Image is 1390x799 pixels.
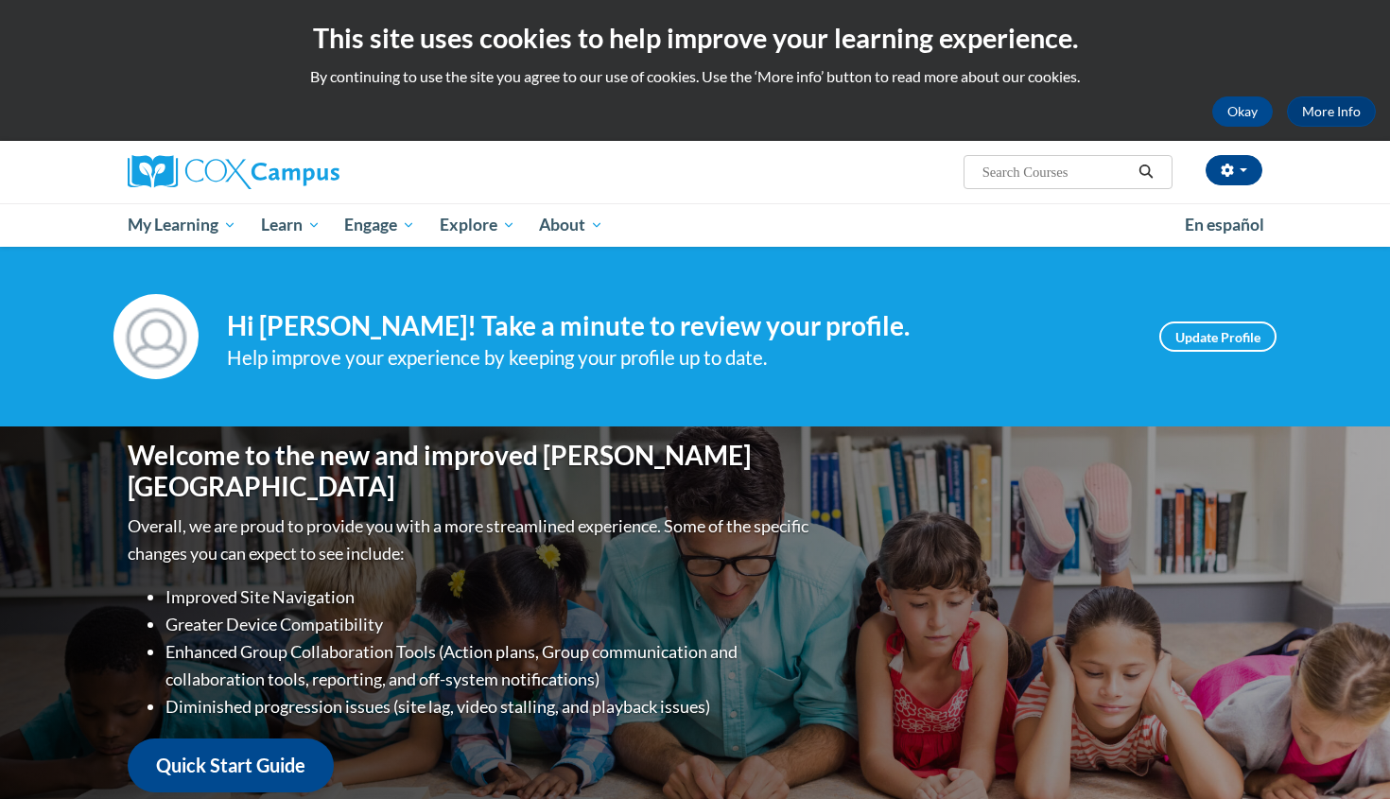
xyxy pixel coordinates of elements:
li: Diminished progression issues (site lag, video stalling, and playback issues) [165,693,813,721]
span: Explore [440,214,515,236]
a: Quick Start Guide [128,738,334,792]
li: Greater Device Compatibility [165,611,813,638]
a: En español [1173,205,1277,245]
div: Help improve your experience by keeping your profile up to date. [227,342,1131,373]
div: Main menu [99,203,1291,247]
h1: Welcome to the new and improved [PERSON_NAME][GEOGRAPHIC_DATA] [128,440,813,503]
span: About [539,214,603,236]
h2: This site uses cookies to help improve your learning experience. [14,19,1376,57]
p: Overall, we are proud to provide you with a more streamlined experience. Some of the specific cha... [128,512,813,567]
iframe: Button to launch messaging window [1314,723,1375,784]
img: Cox Campus [128,155,339,189]
span: En español [1185,215,1264,234]
a: More Info [1287,96,1376,127]
button: Search [1132,161,1160,183]
input: Search Courses [981,161,1132,183]
h4: Hi [PERSON_NAME]! Take a minute to review your profile. [227,310,1131,342]
li: Improved Site Navigation [165,583,813,611]
img: Profile Image [113,294,199,379]
button: Okay [1212,96,1273,127]
a: Cox Campus [128,155,487,189]
a: Engage [332,203,427,247]
span: My Learning [128,214,236,236]
button: Account Settings [1206,155,1262,185]
a: Update Profile [1159,321,1277,352]
li: Enhanced Group Collaboration Tools (Action plans, Group communication and collaboration tools, re... [165,638,813,693]
span: Engage [344,214,415,236]
a: My Learning [115,203,249,247]
a: Explore [427,203,528,247]
a: Learn [249,203,333,247]
a: About [528,203,617,247]
span: Learn [261,214,321,236]
p: By continuing to use the site you agree to our use of cookies. Use the ‘More info’ button to read... [14,66,1376,87]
